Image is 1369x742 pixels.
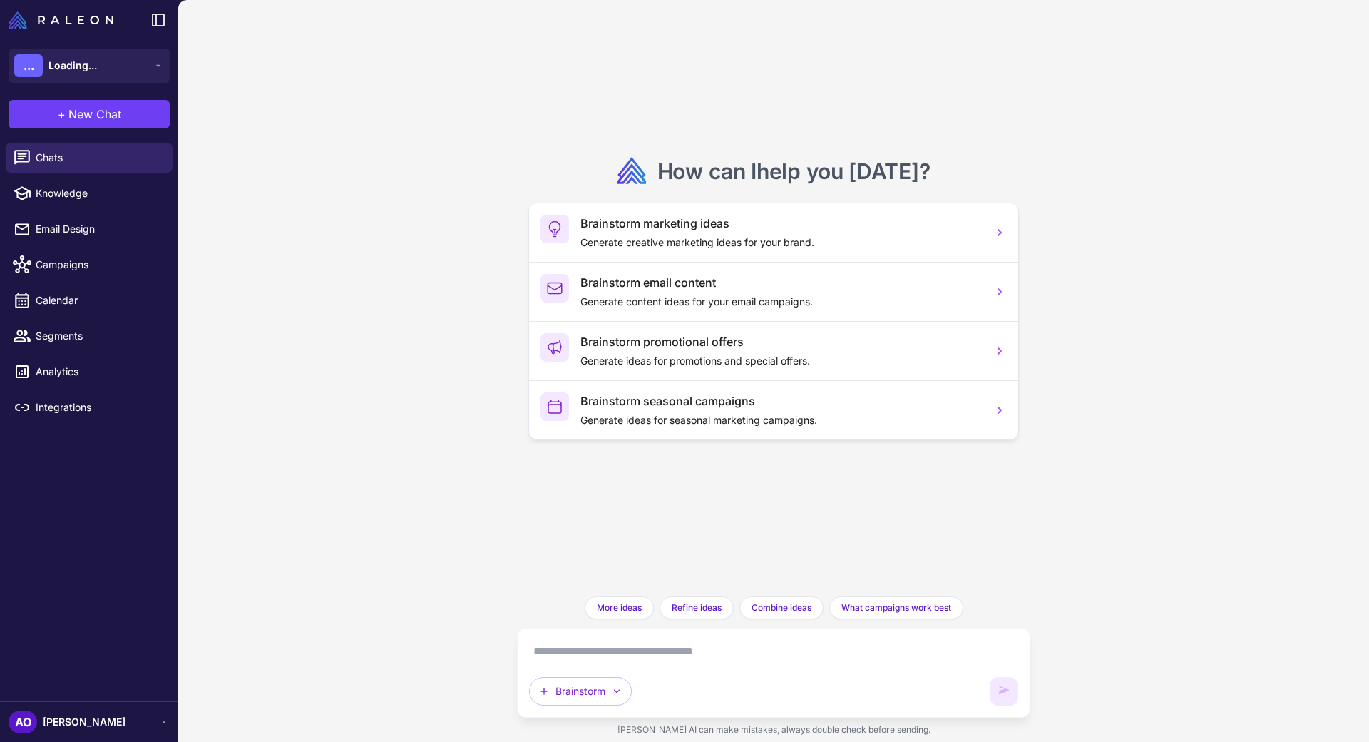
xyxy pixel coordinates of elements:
[36,257,161,273] span: Campaigns
[36,185,161,201] span: Knowledge
[757,158,919,184] span: help you [DATE]
[660,596,734,619] button: Refine ideas
[6,285,173,315] a: Calendar
[580,392,981,410] h3: Brainstorm seasonal campaigns
[6,321,173,351] a: Segments
[36,150,161,166] span: Chats
[841,601,951,614] span: What campaigns work best
[580,294,981,310] p: Generate content ideas for your email campaigns.
[9,100,170,128] button: +New Chat
[36,221,161,237] span: Email Design
[597,601,642,614] span: More ideas
[517,718,1030,742] div: [PERSON_NAME] AI can make mistakes, always double check before sending.
[580,412,981,428] p: Generate ideas for seasonal marketing campaigns.
[580,215,981,232] h3: Brainstorm marketing ideas
[14,54,43,77] div: ...
[36,364,161,380] span: Analytics
[36,328,161,344] span: Segments
[9,11,119,29] a: Raleon Logo
[68,106,121,123] span: New Chat
[739,596,824,619] button: Combine ideas
[58,106,66,123] span: +
[36,293,161,308] span: Calendar
[36,400,161,415] span: Integrations
[580,333,981,350] h3: Brainstorm promotional offers
[48,58,97,73] span: Loading...
[6,178,173,208] a: Knowledge
[6,392,173,422] a: Integrations
[672,601,722,614] span: Refine ideas
[9,711,37,733] div: AO
[580,274,981,291] h3: Brainstorm email content
[585,596,654,619] button: More ideas
[6,143,173,173] a: Chats
[9,11,113,29] img: Raleon Logo
[9,49,170,83] button: ...Loading...
[580,353,981,369] p: Generate ideas for promotions and special offers.
[6,214,173,244] a: Email Design
[829,596,963,619] button: What campaigns work best
[657,157,930,185] h2: How can I ?
[6,357,173,387] a: Analytics
[752,601,811,614] span: Combine ideas
[580,235,981,250] p: Generate creative marketing ideas for your brand.
[43,714,125,730] span: [PERSON_NAME]
[6,250,173,280] a: Campaigns
[529,677,632,706] button: Brainstorm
